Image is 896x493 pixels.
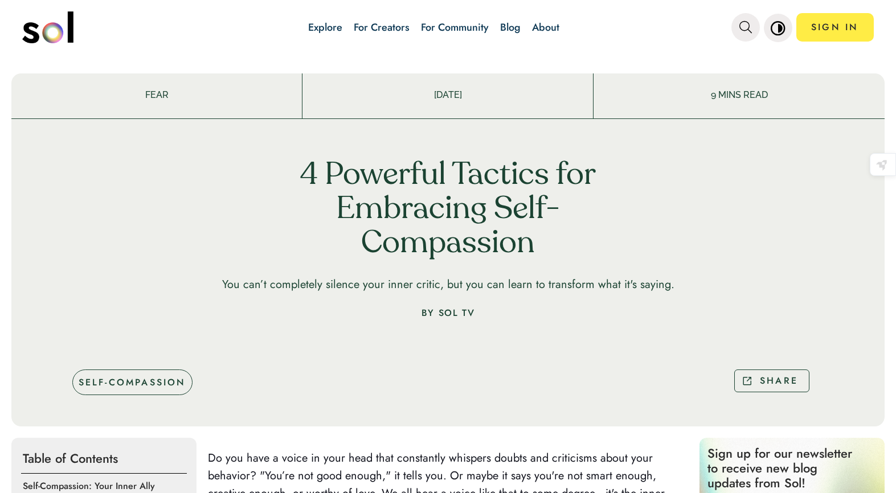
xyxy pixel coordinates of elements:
[796,13,874,42] a: SIGN IN
[21,443,187,474] p: Table of Contents
[421,20,489,35] a: For Community
[594,88,885,102] p: 9 MINS READ
[22,11,73,43] img: logo
[22,7,873,47] nav: main navigation
[500,20,521,35] a: Blog
[354,20,410,35] a: For Creators
[23,479,189,492] p: Self-Compassion: Your Inner Ally
[280,159,616,261] h1: 4 Powerful Tactics for Embracing Self-Compassion
[11,88,302,102] p: FEAR
[760,374,798,387] p: SHARE
[308,20,342,35] a: Explore
[532,20,559,35] a: About
[72,369,193,395] div: SELF-COMPASSION
[422,308,474,318] p: BY SOL TV
[734,369,809,393] button: SHARE
[302,88,593,102] p: [DATE]
[222,278,674,291] p: You can’t completely silence your inner critic, but you can learn to transform what it's saying.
